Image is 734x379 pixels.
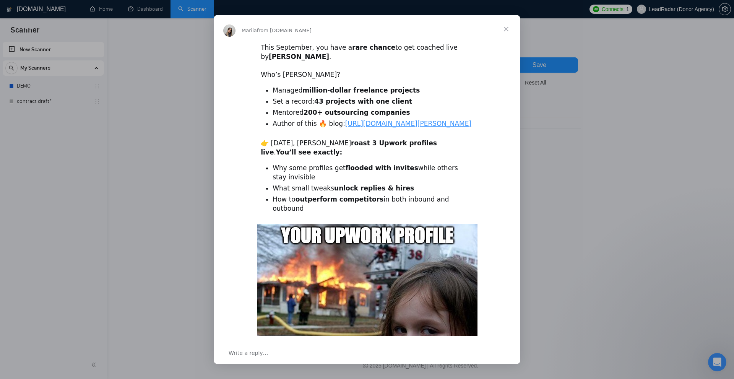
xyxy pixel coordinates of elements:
[346,164,418,172] b: flooded with invites
[273,86,473,95] li: Managed
[492,15,520,43] span: Close
[126,300,137,315] span: 😐
[273,195,473,213] li: How to in both inbound and outbound
[242,28,257,33] span: Mariia
[101,325,162,331] a: Open in help center
[352,44,395,51] b: rare chance
[273,119,473,129] li: Author of this 🔥 blog:
[345,120,471,127] a: [URL][DOMAIN_NAME][PERSON_NAME]
[5,3,19,18] button: go back
[230,3,244,18] button: Collapse window
[276,148,343,156] b: You’ll see exactly:
[304,109,410,116] b: 200+ outsourcing companies
[334,184,414,192] b: unlock replies & hires
[257,28,312,33] span: from [DOMAIN_NAME]
[273,108,473,117] li: Mentored
[102,300,122,315] span: disappointed reaction
[214,342,520,364] div: Open conversation and reply
[106,300,117,315] span: 😞
[273,164,473,182] li: Why some profiles get while others stay invisible
[244,3,258,17] div: Close
[223,24,235,37] img: Profile image for Mariia
[141,300,161,315] span: smiley reaction
[261,139,437,156] b: roast 3 Upwork profiles live
[261,43,473,80] div: This September, you have a to get coached live by . ​ Who’s [PERSON_NAME]?
[314,98,412,105] b: 43 projects with one client
[261,139,473,157] div: 👉 [DATE], [PERSON_NAME] .
[229,348,268,358] span: Write a reply…
[269,53,329,60] b: [PERSON_NAME]
[296,195,384,203] b: outperform competitors
[273,97,473,106] li: Set a record:
[9,292,254,301] div: Did this answer your question?
[146,300,157,315] span: 😃
[122,300,141,315] span: neutral face reaction
[302,86,420,94] b: million-dollar freelance projects
[273,184,473,193] li: What small tweaks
